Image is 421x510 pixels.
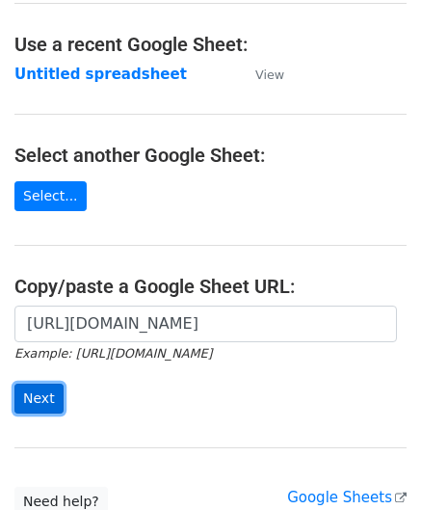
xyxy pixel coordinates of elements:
[14,66,187,83] a: Untitled spreadsheet
[14,144,407,167] h4: Select another Google Sheet:
[14,306,397,342] input: Paste your Google Sheet URL here
[14,33,407,56] h4: Use a recent Google Sheet:
[325,417,421,510] iframe: Chat Widget
[236,66,284,83] a: View
[14,346,212,361] small: Example: [URL][DOMAIN_NAME]
[14,384,64,414] input: Next
[14,181,87,211] a: Select...
[287,489,407,506] a: Google Sheets
[14,275,407,298] h4: Copy/paste a Google Sheet URL:
[255,67,284,82] small: View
